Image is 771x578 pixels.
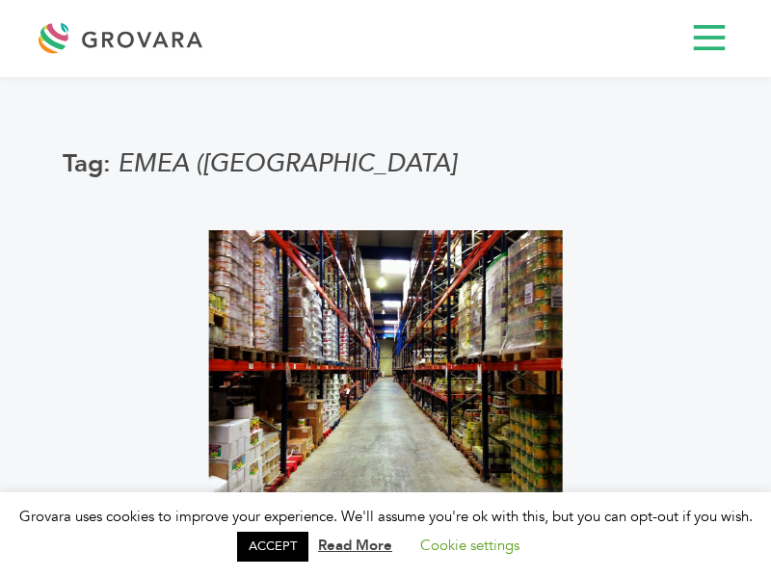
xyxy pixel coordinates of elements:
[19,507,753,556] span: Grovara uses cookies to improve your experience. We'll assume you're ok with this, but you can op...
[237,532,308,562] a: ACCEPT
[118,146,457,181] span: EMEA ([GEOGRAPHIC_DATA]
[318,536,392,555] a: Read More
[63,146,118,181] span: Tag
[420,536,519,555] a: Cookie settings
